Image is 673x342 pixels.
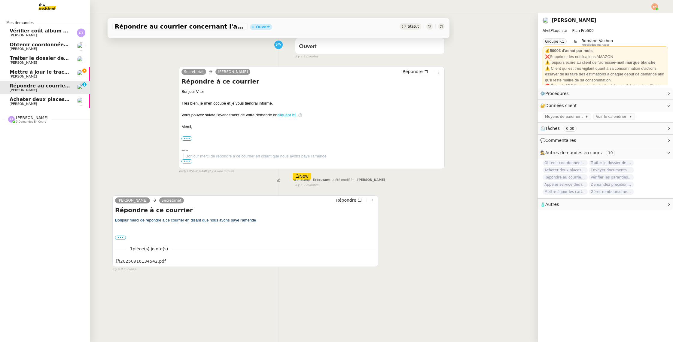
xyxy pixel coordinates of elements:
[293,173,311,179] div: New
[408,24,419,29] span: Statut
[10,47,37,51] span: [PERSON_NAME]
[77,97,85,105] img: users%2F0v3yA2ZOZBYwPN7V38GNVTYjOQj1%2Favatar%2Fa58eb41e-cbb7-4128-9131-87038ae72dcb
[589,189,634,195] span: Gérer remboursement billets d'avions
[10,75,37,78] span: [PERSON_NAME]
[538,100,673,111] div: 🔐Données client
[540,202,559,207] span: 🧴
[543,174,588,180] span: Répondre au courrier et mail
[186,153,442,159] div: Bonjour merci de répondre à ce courrier en disant que nous avons payé l'amende
[112,267,136,272] span: il y a 9 minutes
[589,174,634,180] span: Vérifier les garanties chez Axa
[538,199,673,210] div: 🧴Autres
[295,178,310,182] span: Le champ
[540,90,571,97] span: ⚙️
[540,150,617,155] span: 🕵️
[543,182,588,188] span: Appeler service des impôts foncier
[582,38,613,43] span: Romane Vachon
[540,138,579,143] span: 💬
[16,120,46,124] span: 5 demandes en cours
[77,29,85,37] img: svg
[545,103,577,108] span: Données client
[572,29,587,33] span: Plan Pro
[574,38,577,46] span: &
[313,178,330,182] span: Exécutant
[116,258,166,265] div: 20250916134542.pdf
[540,102,579,109] span: 🔐
[564,126,577,132] nz-tag: 0:00
[3,20,37,26] span: Mes demandes
[545,91,569,96] span: Procédures
[10,42,173,47] span: Obtenir coordonnées [PERSON_NAME] pour contrat apprenti
[400,68,430,75] button: Répondre
[10,69,108,75] span: Mettre à jour le tracker des factures
[552,17,596,23] a: [PERSON_NAME]
[126,246,172,252] span: 1
[277,113,296,117] a: cliquant ici
[543,160,588,166] span: Obtenir coordonnées [PERSON_NAME] pour contrat apprenti
[115,236,126,240] label: •••
[83,82,86,88] p: 1
[589,182,634,188] span: Demandez précision sur demandes QUALIBAT
[403,69,423,75] span: Répondre
[181,89,442,95] div: Bonjour Vitor
[538,147,673,159] div: 🕵️Autres demandes en cours 10
[77,42,85,51] img: users%2F0v3yA2ZOZBYwPN7V38GNVTYjOQj1%2Favatar%2Fa58eb41e-cbb7-4128-9131-87038ae72dcb
[10,28,102,34] span: Vérifier coût album photo Romane
[82,82,87,87] nz-badge-sup: 1
[334,197,364,203] button: Répondre
[181,69,206,75] a: Secretariat
[357,178,385,182] span: [PERSON_NAME]
[545,114,585,120] span: Moyens de paiement
[589,160,634,166] span: Traiter le dossier de stage
[543,167,588,173] span: Acheter deux places de concert VIP
[209,169,234,174] span: il y a une minute
[545,54,550,59] strong: ❌
[10,102,37,106] span: [PERSON_NAME]
[545,202,559,207] span: Autres
[606,150,615,156] nz-tag: 10
[333,178,355,182] span: a été modifié :
[543,189,588,195] span: Mettre à jour les cartes pro BTP
[181,77,442,86] h4: Répondre à ce courrier
[651,3,658,10] img: svg
[215,69,250,75] a: [PERSON_NAME]
[181,112,442,118] div: Vous pouvez suivre l'avancement de votre demande en . ⏱️
[181,100,442,106] div: Très bien, je m'en occupe et je vous tiendrai informé.
[115,23,245,29] span: Répondre au courrier concernant l'amende
[589,167,634,173] span: Envoyer documents à [PERSON_NAME]
[538,135,673,146] div: 💬Commentaires
[543,38,567,44] nz-tag: Groupe F.1
[295,183,318,188] span: il y a 9 minutes
[181,136,192,141] label: •••
[596,114,629,120] span: Voir le calendrier
[181,147,442,153] div: -----
[545,48,593,53] strong: 💰5000€ d'achat par mois
[545,138,576,143] span: Commentaires
[115,198,150,203] a: [PERSON_NAME]
[295,54,318,59] span: il y a 9 minutes
[540,126,582,131] span: ⏲️
[10,55,81,61] span: Traiter le dossier de stage
[77,84,85,92] img: users%2F0v3yA2ZOZBYwPN7V38GNVTYjOQj1%2Favatar%2Fa58eb41e-cbb7-4128-9131-87038ae72dcb
[336,197,356,203] span: Répondre
[256,25,270,29] div: Ouvert
[545,66,666,83] div: ⚠️ Client qui est très vigilant quant à sa consommation d'actions, essayer de lui faire des estim...
[582,43,610,47] span: Knowledge manager
[181,159,192,163] span: •••
[582,38,613,46] app-user-label: Knowledge manager
[77,70,85,78] img: users%2Fjeuj7FhI7bYLyCU6UIN9LElSS4x1%2Favatar%2F1678820456145.jpeg
[545,83,666,101] div: 🔴 Éviter le "SAV" avec le client, aller à l'essentiel et ne le solliciter qu'en cas de besoin spé...
[613,60,656,65] strong: e-mail marque blanche
[10,61,37,65] span: [PERSON_NAME]
[179,169,234,174] small: [PERSON_NAME]
[8,116,15,123] img: svg
[10,96,106,102] span: Acheter deux places de concert VIP
[543,17,549,24] img: users%2F0v3yA2ZOZBYwPN7V38GNVTYjOQj1%2Favatar%2Fa58eb41e-cbb7-4128-9131-87038ae72dcb
[299,44,317,49] span: Ouvert
[179,169,184,174] span: par
[538,88,673,99] div: ⚙️Procédures
[545,54,666,60] div: Supprimer les notifications AMAZON
[587,29,594,33] span: 500
[115,206,376,214] h4: Répondre à ce courrier
[133,246,168,251] span: pièce(s) jointe(s)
